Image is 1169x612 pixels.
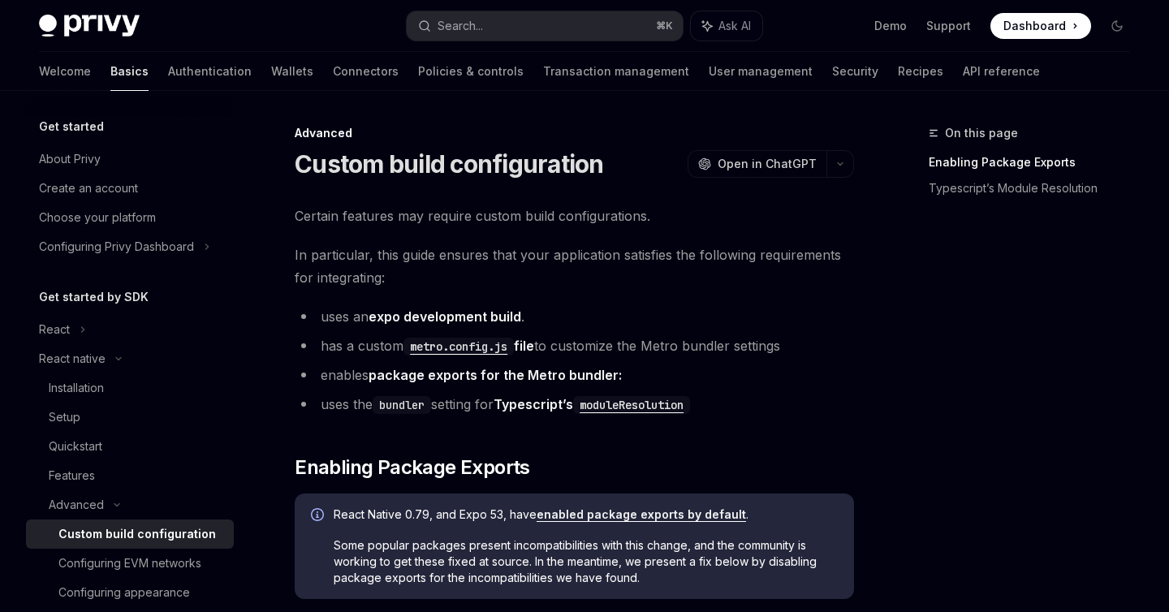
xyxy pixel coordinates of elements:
[963,52,1040,91] a: API reference
[58,524,216,544] div: Custom build configuration
[333,52,399,91] a: Connectors
[1003,18,1066,34] span: Dashboard
[656,19,673,32] span: ⌘ K
[271,52,313,91] a: Wallets
[418,52,524,91] a: Policies & controls
[691,11,762,41] button: Ask AI
[39,52,91,91] a: Welcome
[26,174,234,203] a: Create an account
[990,13,1091,39] a: Dashboard
[26,373,234,403] a: Installation
[874,18,907,34] a: Demo
[543,52,689,91] a: Transaction management
[709,52,813,91] a: User management
[39,15,140,37] img: dark logo
[438,16,483,36] div: Search...
[49,495,104,515] div: Advanced
[898,52,943,91] a: Recipes
[39,149,101,169] div: About Privy
[49,437,102,456] div: Quickstart
[49,407,80,427] div: Setup
[39,320,70,339] div: React
[110,52,149,91] a: Basics
[26,519,234,549] a: Custom build configuration
[39,117,104,136] h5: Get started
[407,11,682,41] button: Search...⌘K
[26,461,234,490] a: Features
[39,287,149,307] h5: Get started by SDK
[39,208,156,227] div: Choose your platform
[26,144,234,174] a: About Privy
[718,18,751,34] span: Ask AI
[926,18,971,34] a: Support
[58,554,201,573] div: Configuring EVM networks
[26,432,234,461] a: Quickstart
[168,52,252,91] a: Authentication
[832,52,878,91] a: Security
[26,578,234,607] a: Configuring appearance
[26,403,234,432] a: Setup
[49,466,95,485] div: Features
[39,349,106,368] div: React native
[26,549,234,578] a: Configuring EVM networks
[39,179,138,198] div: Create an account
[1104,13,1130,39] button: Toggle dark mode
[39,237,194,256] div: Configuring Privy Dashboard
[58,583,190,602] div: Configuring appearance
[26,203,234,232] a: Choose your platform
[49,378,104,398] div: Installation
